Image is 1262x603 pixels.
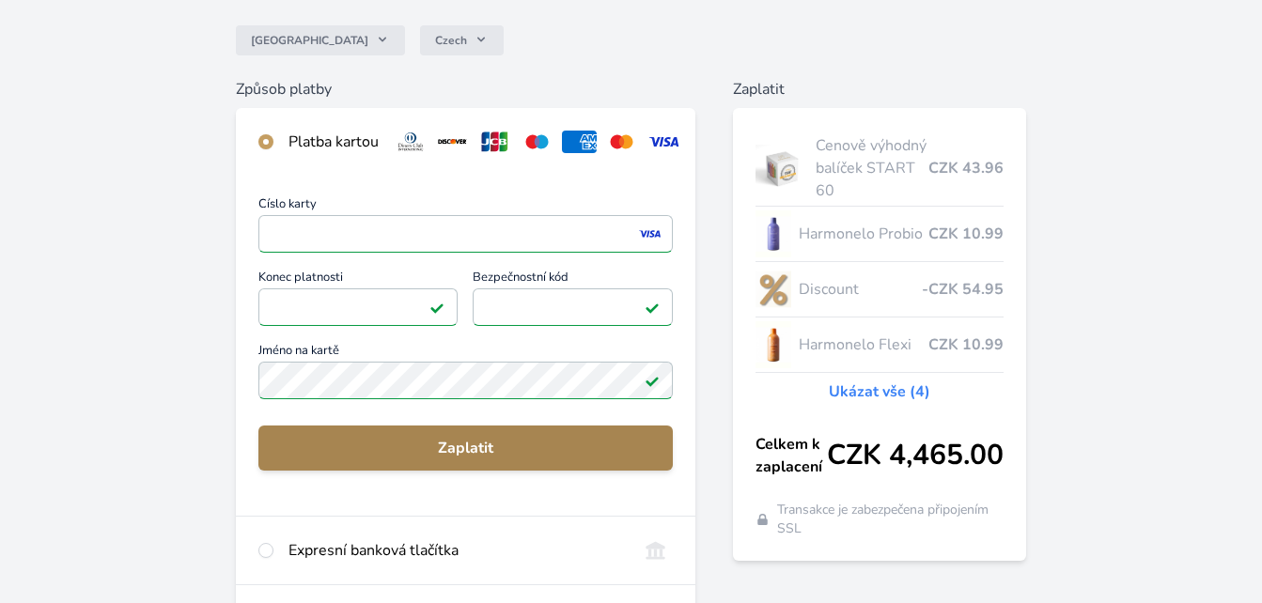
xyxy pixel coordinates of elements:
span: Transakce je zabezpečena připojením SSL [777,501,1005,538]
img: CLEAN_FLEXI_se_stinem_x-hi_(1)-lo.jpg [756,321,791,368]
span: Harmonelo Flexi [799,333,929,356]
img: onlineBanking_CZ.svg [638,539,673,562]
span: CZK 43.96 [928,157,1004,179]
img: Platné pole [429,300,444,315]
img: amex.svg [562,131,597,153]
button: Czech [420,25,504,55]
span: Zaplatit [273,437,658,459]
img: mc.svg [604,131,639,153]
span: CZK 10.99 [928,333,1004,356]
img: start.jpg [756,145,809,192]
span: Bezpečnostní kód [473,271,673,288]
span: Discount [799,278,923,301]
span: CZK 4,465.00 [827,439,1004,472]
span: Czech [435,33,467,48]
span: Konec platnosti [258,271,459,288]
span: Cenově výhodný balíček START 60 [816,134,928,202]
img: Platné pole [645,300,660,315]
button: [GEOGRAPHIC_DATA] [236,25,405,55]
button: Zaplatit [258,425,673,471]
iframe: Iframe pro bezpečnostní kód [481,294,664,320]
img: maestro.svg [520,131,554,153]
h6: Způsob platby [236,78,695,100]
img: Platné pole [645,373,660,388]
img: diners.svg [394,131,428,153]
span: Jméno na kartě [258,345,673,362]
span: Harmonelo Probio [799,223,929,245]
span: -CZK 54.95 [922,278,1004,301]
span: [GEOGRAPHIC_DATA] [251,33,368,48]
input: Jméno na kartěPlatné pole [258,362,673,399]
h6: Zaplatit [733,78,1027,100]
span: CZK 10.99 [928,223,1004,245]
img: discount-lo.png [756,266,791,313]
img: discover.svg [435,131,470,153]
span: Celkem k zaplacení [756,433,828,478]
a: Ukázat vše (4) [829,380,930,403]
iframe: Iframe pro datum vypršení platnosti [267,294,450,320]
img: visa.svg [647,131,681,153]
span: Číslo karty [258,198,673,215]
div: Platba kartou [288,131,379,153]
div: Expresní banková tlačítka [288,539,623,562]
img: jcb.svg [477,131,512,153]
iframe: Iframe pro číslo karty [267,221,664,247]
img: visa [637,225,662,242]
img: CLEAN_PROBIO_se_stinem_x-lo.jpg [756,210,791,257]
